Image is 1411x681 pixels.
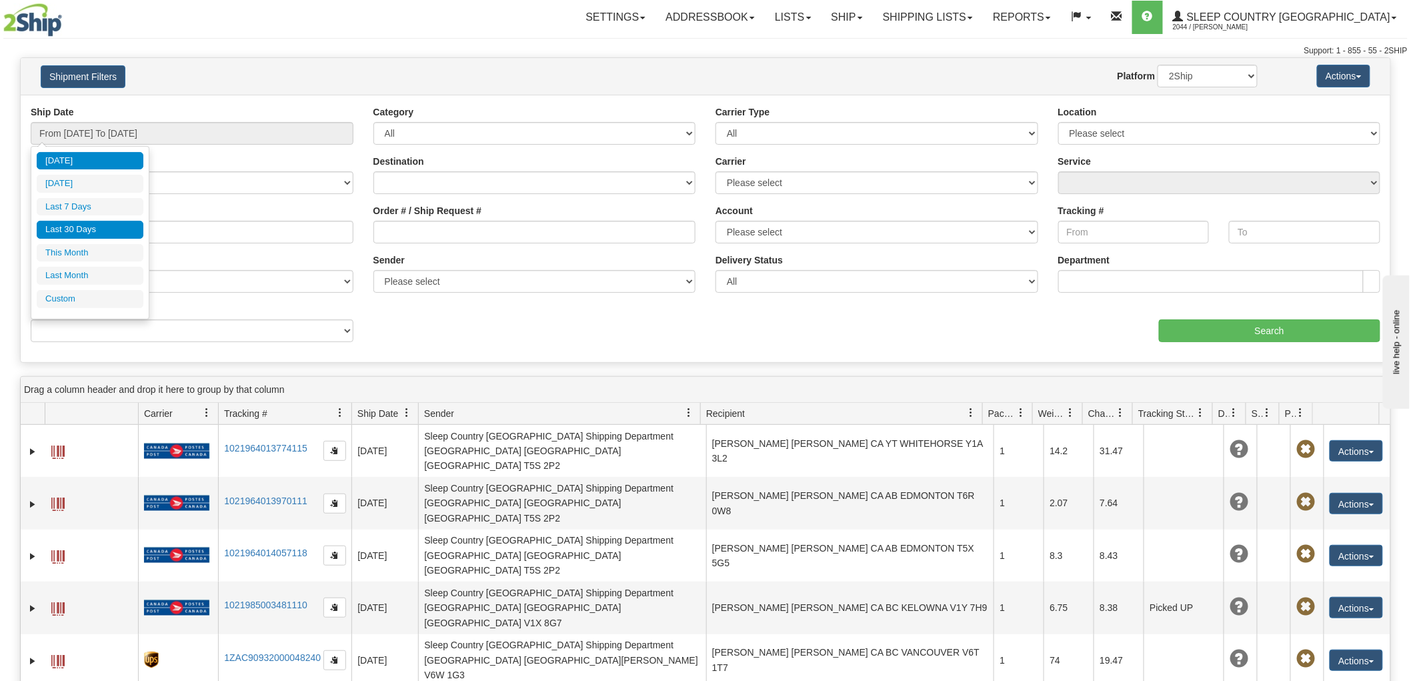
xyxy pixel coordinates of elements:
a: Expand [26,654,39,668]
label: Location [1058,105,1097,119]
span: Delivery Status [1218,407,1230,420]
td: [DATE] [351,477,418,529]
label: Service [1058,155,1092,168]
li: Custom [37,290,143,308]
input: From [1058,221,1210,243]
span: Sender [424,407,454,420]
span: Pickup Not Assigned [1296,650,1315,668]
button: Copy to clipboard [323,494,346,514]
td: 1 [994,477,1044,529]
a: Lists [765,1,821,34]
span: Tracking Status [1138,407,1196,420]
td: 31.47 [1094,425,1144,477]
a: Tracking Status filter column settings [1190,402,1212,424]
td: [PERSON_NAME] [PERSON_NAME] CA YT WHITEHORSE Y1A 3L2 [706,425,994,477]
li: Last 30 Days [37,221,143,239]
span: Charge [1088,407,1116,420]
span: Pickup Not Assigned [1296,493,1315,512]
li: [DATE] [37,152,143,170]
img: 20 - Canada Post [144,547,209,564]
td: [DATE] [351,425,418,477]
button: Copy to clipboard [323,441,346,461]
td: Sleep Country [GEOGRAPHIC_DATA] Shipping Department [GEOGRAPHIC_DATA] [GEOGRAPHIC_DATA] [GEOGRAPH... [418,425,706,477]
span: Carrier [144,407,173,420]
a: Tracking # filter column settings [329,402,351,424]
img: 20 - Canada Post [144,600,209,616]
a: Packages filter column settings [1010,402,1032,424]
a: 1ZAC90932000048240 [224,652,321,663]
a: Settings [575,1,655,34]
td: [DATE] [351,582,418,634]
span: Pickup Status [1285,407,1296,420]
td: Sleep Country [GEOGRAPHIC_DATA] Shipping Department [GEOGRAPHIC_DATA] [GEOGRAPHIC_DATA] [GEOGRAPH... [418,582,706,634]
td: Sleep Country [GEOGRAPHIC_DATA] Shipping Department [GEOGRAPHIC_DATA] [GEOGRAPHIC_DATA] [GEOGRAPH... [418,477,706,529]
a: Label [51,440,65,461]
a: Expand [26,602,39,615]
label: Ship Date [31,105,74,119]
td: [PERSON_NAME] [PERSON_NAME] CA BC KELOWNA V1Y 7H9 [706,582,994,634]
td: 1 [994,425,1044,477]
a: Pickup Status filter column settings [1290,402,1312,424]
label: Carrier [716,155,746,168]
td: 14.2 [1044,425,1094,477]
label: Sender [373,253,405,267]
a: Delivery Status filter column settings [1223,402,1246,424]
td: 6.75 [1044,582,1094,634]
a: Addressbook [655,1,765,34]
iframe: chat widget [1380,272,1410,408]
label: Order # / Ship Request # [373,204,482,217]
span: Tracking # [224,407,267,420]
a: 1021964013970111 [224,496,307,506]
span: Recipient [706,407,745,420]
label: Account [716,204,753,217]
span: Unknown [1230,545,1248,564]
button: Copy to clipboard [323,650,346,670]
a: Label [51,649,65,670]
span: Weight [1038,407,1066,420]
td: 1 [994,530,1044,582]
button: Actions [1330,650,1383,671]
a: 1021964014057118 [224,548,307,558]
button: Actions [1317,65,1370,87]
li: This Month [37,244,143,262]
a: Shipping lists [873,1,983,34]
img: 20 - Canada Post [144,443,209,460]
label: Carrier Type [716,105,770,119]
a: Expand [26,445,39,458]
a: 1021964013774115 [224,443,307,454]
span: Ship Date [357,407,398,420]
a: Label [51,596,65,618]
button: Actions [1330,597,1383,618]
span: Shipment Issues [1252,407,1263,420]
td: Picked UP [1144,582,1224,634]
span: Unknown [1230,650,1248,668]
span: Unknown [1230,493,1248,512]
a: Weight filter column settings [1060,402,1082,424]
label: Department [1058,253,1110,267]
td: 8.3 [1044,530,1094,582]
span: 2044 / [PERSON_NAME] [1173,21,1273,34]
li: [DATE] [37,175,143,193]
a: Charge filter column settings [1110,402,1132,424]
a: Ship [822,1,873,34]
div: live help - online [10,11,123,21]
span: Pickup Not Assigned [1296,545,1315,564]
a: 1021985003481110 [224,600,307,610]
td: Sleep Country [GEOGRAPHIC_DATA] Shipping Department [GEOGRAPHIC_DATA] [GEOGRAPHIC_DATA] [GEOGRAPH... [418,530,706,582]
a: Ship Date filter column settings [395,402,418,424]
td: 8.38 [1094,582,1144,634]
a: Recipient filter column settings [960,402,982,424]
label: Platform [1118,69,1156,83]
a: Expand [26,498,39,511]
span: Unknown [1230,440,1248,459]
input: To [1229,221,1380,243]
label: Category [373,105,414,119]
a: Sender filter column settings [677,402,700,424]
td: [PERSON_NAME] [PERSON_NAME] CA AB EDMONTON T5X 5G5 [706,530,994,582]
button: Actions [1330,493,1383,514]
a: Shipment Issues filter column settings [1256,402,1279,424]
span: Unknown [1230,598,1248,616]
span: Sleep Country [GEOGRAPHIC_DATA] [1184,11,1390,23]
td: 7.64 [1094,477,1144,529]
img: 8 - UPS [144,652,158,668]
